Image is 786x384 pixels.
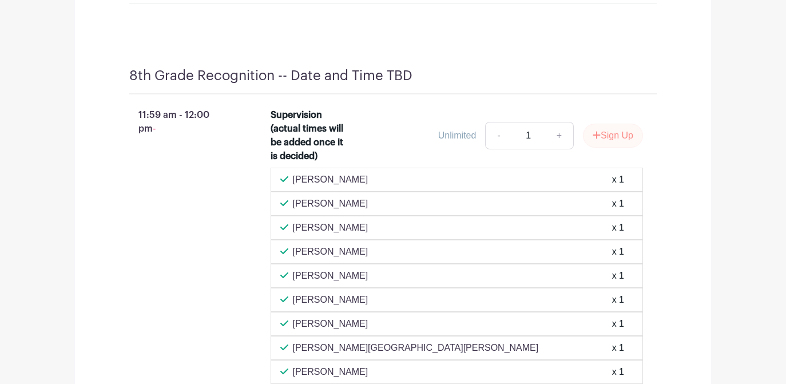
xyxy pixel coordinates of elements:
div: Unlimited [438,129,477,142]
div: x 1 [612,173,624,187]
div: x 1 [612,269,624,283]
div: x 1 [612,293,624,307]
p: [PERSON_NAME] [293,269,368,283]
a: + [545,122,574,149]
p: [PERSON_NAME] [293,245,368,259]
a: - [485,122,511,149]
div: x 1 [612,317,624,331]
h4: 8th Grade Recognition -- Date and Time TBD [129,68,412,84]
div: x 1 [612,341,624,355]
button: Sign Up [583,124,643,148]
p: [PERSON_NAME] [293,173,368,187]
span: - [153,124,156,133]
div: x 1 [612,245,624,259]
p: [PERSON_NAME] [293,365,368,379]
p: [PERSON_NAME] [293,317,368,331]
p: [PERSON_NAME][GEOGRAPHIC_DATA][PERSON_NAME] [293,341,539,355]
p: [PERSON_NAME] [293,293,368,307]
p: [PERSON_NAME] [293,221,368,235]
div: x 1 [612,221,624,235]
p: [PERSON_NAME] [293,197,368,211]
div: x 1 [612,197,624,211]
div: x 1 [612,365,624,379]
div: Supervision (actual times will be added once it is decided) [271,108,350,163]
p: 11:59 am - 12:00 pm [111,104,252,140]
